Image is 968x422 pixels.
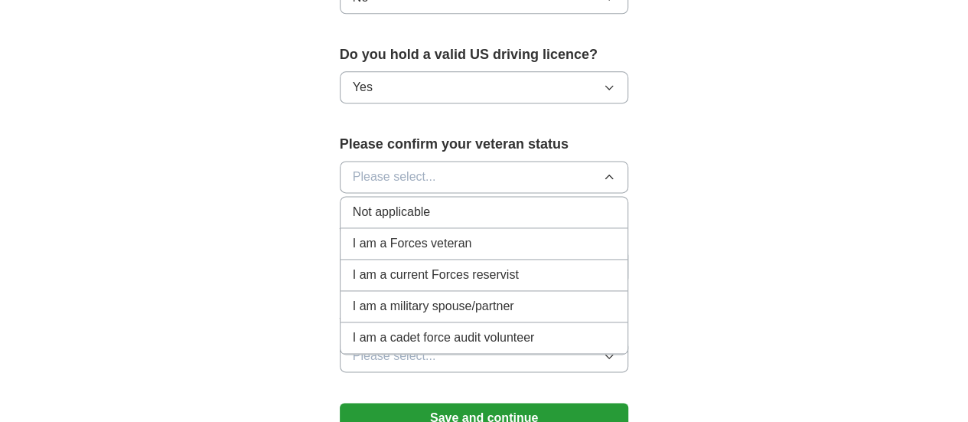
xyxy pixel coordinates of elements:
[353,168,436,186] span: Please select...
[353,329,534,347] span: I am a cadet force audit volunteer
[353,297,514,316] span: I am a military spouse/partner
[353,78,373,97] span: Yes
[340,71,629,103] button: Yes
[340,161,629,193] button: Please select...
[340,340,629,372] button: Please select...
[340,134,629,155] label: Please confirm your veteran status
[353,266,519,284] span: I am a current Forces reservist
[353,234,472,253] span: I am a Forces veteran
[353,347,436,365] span: Please select...
[340,44,629,65] label: Do you hold a valid US driving licence?
[353,203,430,221] span: Not applicable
